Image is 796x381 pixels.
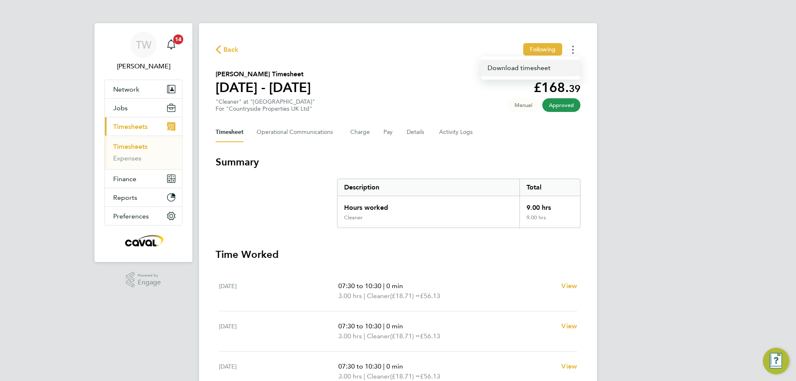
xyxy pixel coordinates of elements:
[383,122,393,142] button: Pay
[350,122,370,142] button: Charge
[138,279,161,286] span: Engage
[420,292,440,300] span: £56.13
[338,362,381,370] span: 07:30 to 10:30
[364,372,365,380] span: |
[386,282,403,290] span: 0 min
[386,322,403,330] span: 0 min
[216,122,243,142] button: Timesheet
[338,372,362,380] span: 3.00 hrs
[105,188,182,206] button: Reports
[216,248,580,261] h3: Time Worked
[561,362,577,370] span: View
[104,61,182,71] span: Tim Wells
[367,291,390,301] span: Cleaner
[337,196,519,214] div: Hours worked
[420,332,440,340] span: £56.13
[216,105,315,112] div: For "Countryside Properties UK Ltd"
[481,60,580,76] a: Timesheets Menu
[216,155,580,169] h3: Summary
[113,104,128,112] span: Jobs
[104,234,182,247] a: Go to home page
[338,322,381,330] span: 07:30 to 10:30
[390,292,420,300] span: (£18.71) =
[344,214,363,221] div: Cleaner
[123,234,164,247] img: caval-logo-retina.png
[113,175,136,183] span: Finance
[219,321,338,341] div: [DATE]
[113,123,148,131] span: Timesheets
[523,43,562,56] button: Following
[519,196,580,214] div: 9.00 hrs
[95,23,192,262] nav: Main navigation
[105,117,182,136] button: Timesheets
[173,34,183,44] span: 14
[126,272,161,288] a: Powered byEngage
[216,79,311,96] h1: [DATE] - [DATE]
[383,362,385,370] span: |
[105,136,182,169] div: Timesheets
[337,179,519,196] div: Description
[216,98,315,112] div: "Cleaner" at "[GEOGRAPHIC_DATA]"
[216,44,239,55] button: Back
[216,69,311,79] h2: [PERSON_NAME] Timesheet
[561,282,577,290] span: View
[561,322,577,330] span: View
[136,39,151,50] span: TW
[367,331,390,341] span: Cleaner
[530,46,556,53] span: Following
[105,207,182,225] button: Preferences
[104,32,182,71] a: TW[PERSON_NAME]
[508,98,539,112] span: This timesheet was manually created.
[337,179,580,228] div: Summary
[534,80,580,95] app-decimal: £168.
[163,32,180,58] a: 14
[561,281,577,291] a: View
[565,43,580,56] button: Timesheets Menu
[105,99,182,117] button: Jobs
[138,272,161,279] span: Powered by
[439,122,474,142] button: Activity Logs
[383,282,385,290] span: |
[364,292,365,300] span: |
[383,322,385,330] span: |
[519,179,580,196] div: Total
[364,332,365,340] span: |
[257,122,337,142] button: Operational Communications
[113,154,141,162] a: Expenses
[386,362,403,370] span: 0 min
[223,45,239,55] span: Back
[390,332,420,340] span: (£18.71) =
[763,348,789,374] button: Engage Resource Center
[542,98,580,112] span: This timesheet has been approved.
[219,281,338,301] div: [DATE]
[407,122,426,142] button: Details
[561,362,577,371] a: View
[420,372,440,380] span: £56.13
[113,143,148,150] a: Timesheets
[338,332,362,340] span: 3.00 hrs
[338,292,362,300] span: 3.00 hrs
[561,321,577,331] a: View
[338,282,381,290] span: 07:30 to 10:30
[105,170,182,188] button: Finance
[519,214,580,228] div: 9.00 hrs
[113,212,149,220] span: Preferences
[569,83,580,95] span: 39
[390,372,420,380] span: (£18.71) =
[113,85,139,93] span: Network
[105,80,182,98] button: Network
[113,194,137,201] span: Reports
